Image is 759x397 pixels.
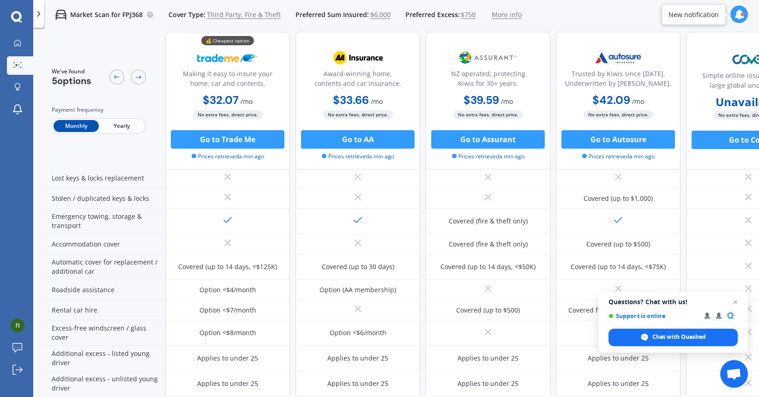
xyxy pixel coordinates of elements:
span: $750 [461,10,476,19]
span: Prices retrieved a min ago [322,152,394,161]
button: Go to Autosure [561,130,675,149]
div: Stolen / duplicated keys & locks [41,188,165,209]
div: Automatic cover for replacement / additional car [41,254,165,280]
div: Option <$4/month [199,285,256,295]
img: ACg8ocJldichQ3IWD0YGWWbj4AcT7sL5QJR8k6jHZuperItPBDF8cg=s96-c [11,319,24,332]
span: No extra fees, direct price. [453,110,523,119]
p: Market Scan for FPJ368 [70,10,143,19]
div: Covered (fire & theft only) [449,217,528,226]
div: Covered (up to $500) [586,240,650,249]
div: Option (AA membership) [319,285,396,295]
div: Applies to under 25 [327,379,388,388]
span: Prices retrieved a min ago [192,152,264,161]
span: Monthly [54,120,99,132]
span: Prices retrieved a min ago [582,152,655,161]
div: Covered (fire & theft only) [449,240,528,249]
button: Go to Trade Me [171,130,284,149]
div: Applies to under 25 [197,354,258,363]
div: Rental car hire [41,300,165,320]
div: Option <$7/month [199,306,256,315]
div: Emergency towing, storage & transport [41,209,165,234]
div: Covered (up to $1,000) [584,194,653,203]
div: Applies to under 25 [588,354,649,363]
div: Option <$8/month [199,328,256,337]
button: Go to AA [301,130,415,149]
div: Accommodation cover [41,234,165,254]
div: NZ operated; protecting Kiwis for 30+ years. [434,69,542,92]
div: Covered (up to 14 days, <$75K) [571,262,666,271]
span: Cover Type: [169,10,205,19]
b: $39.59 [464,93,499,107]
div: Covered for theft (up to 14 days) [568,306,668,315]
div: Making it easy to insure your home, car and contents. [173,69,282,92]
div: Covered (up to 14 days, <$50K) [440,262,536,271]
div: Covered (up to $500) [456,306,520,315]
span: Third Party, Fire & Theft [207,10,281,19]
div: Applies to under 25 [458,354,518,363]
span: Support is online [608,313,698,319]
span: $6,000 [370,10,391,19]
span: More info [492,10,522,19]
img: Autosure.webp [588,46,649,69]
div: Excess-free windscreen / glass cover [41,320,165,346]
img: Assurant.png [458,46,518,69]
span: / mo [632,97,644,106]
img: AA.webp [327,46,388,69]
button: Go to Assurant [431,130,545,149]
span: Preferred Sum Insured: [295,10,369,19]
span: Yearly [99,120,144,132]
span: Chat with Quashed [608,329,738,346]
div: Applies to under 25 [588,379,649,388]
div: Option <$6/month [330,328,386,337]
span: No extra fees, direct price. [584,110,653,119]
div: 💰 Cheapest option [201,36,254,45]
span: / mo [501,97,513,106]
span: Prices retrieved a min ago [452,152,524,161]
div: Applies to under 25 [327,354,388,363]
span: No extra fees, direct price. [193,110,263,119]
span: / mo [371,97,383,106]
div: Payment frequency [52,105,146,114]
div: Additional excess - listed young driver [41,346,165,371]
b: $32.07 [203,93,239,107]
img: car.f15378c7a67c060ca3f3.svg [55,9,66,20]
div: Trusted by Kiwis since [DATE]. Underwritten by [PERSON_NAME]. [564,69,673,92]
div: Applies to under 25 [197,379,258,388]
div: Award-winning home, contents and car insurance. [303,69,412,92]
div: New notification [669,10,719,19]
div: Covered (up to 14 days, <$125K) [178,262,277,271]
img: Trademe.webp [197,46,258,69]
div: Roadside assistance [41,280,165,300]
span: / mo [241,97,253,106]
b: $42.09 [592,93,630,107]
b: $33.66 [333,93,369,107]
span: Questions? Chat with us! [608,298,738,306]
div: Additional excess - unlisted young driver [41,371,165,397]
span: Chat with Quashed [652,333,706,341]
span: We've found [52,67,91,76]
span: No extra fees, direct price. [323,110,393,119]
div: Covered (up to 30 days) [322,262,394,271]
div: Applies to under 25 [458,379,518,388]
div: Lost keys & locks replacement [41,168,165,188]
span: 5 options [52,75,91,87]
a: Open chat [720,360,748,388]
span: Preferred Excess: [405,10,460,19]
